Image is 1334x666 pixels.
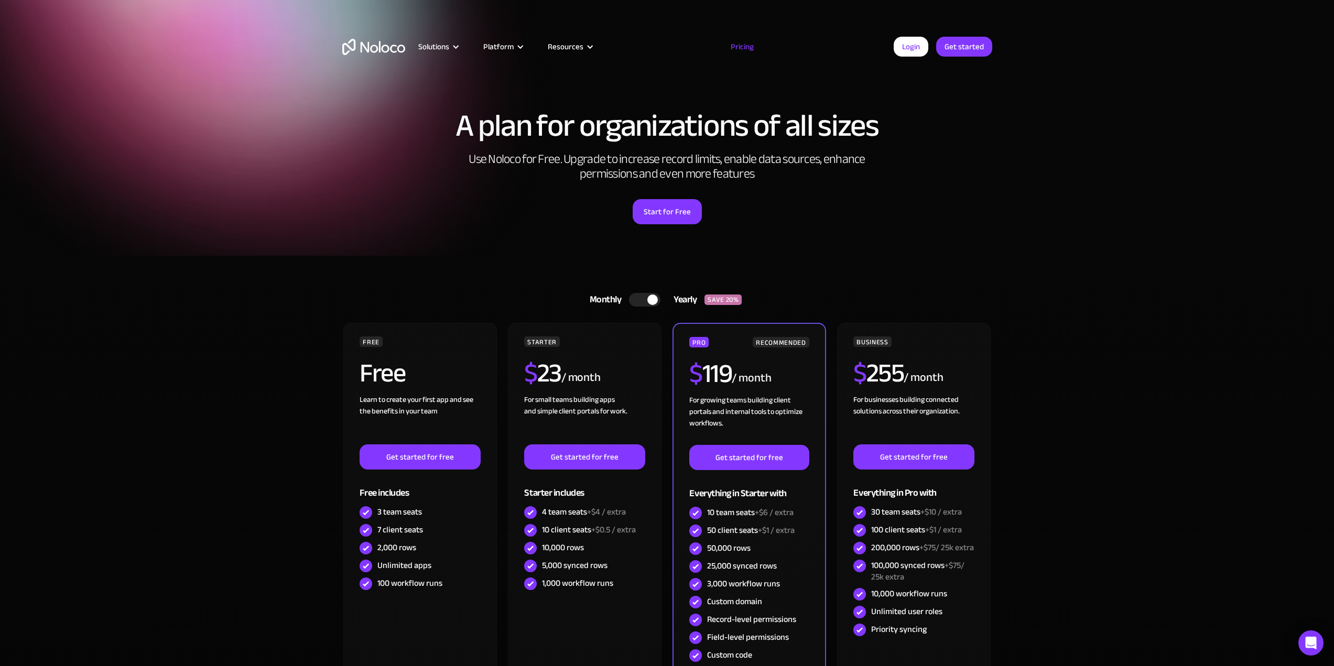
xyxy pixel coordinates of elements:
div: Unlimited apps [377,560,431,571]
a: home [342,39,405,55]
h2: Use Noloco for Free. Upgrade to increase record limits, enable data sources, enhance permissions ... [458,152,877,181]
div: 5,000 synced rows [542,560,608,571]
div: Record-level permissions [707,614,796,625]
div: 10 team seats [707,507,794,518]
span: +$1 / extra [758,522,795,538]
div: Monthly [577,292,630,308]
div: Custom code [707,649,752,661]
div: 10,000 rows [542,542,584,553]
span: +$75/ 25k extra [919,540,974,555]
div: / month [904,369,943,386]
div: BUSINESS [853,336,891,347]
div: Free includes [360,470,480,504]
div: Starter includes [524,470,645,504]
a: Get started for free [360,444,480,470]
div: Everything in Starter with [689,470,809,504]
span: +$4 / extra [587,504,626,520]
div: Solutions [405,40,470,53]
span: +$1 / extra [925,522,962,538]
div: 25,000 synced rows [707,560,777,572]
span: +$10 / extra [920,504,962,520]
div: Platform [470,40,535,53]
div: 100 workflow runs [377,577,442,589]
div: Field-level permissions [707,631,789,643]
a: Pricing [718,40,767,53]
div: 100 client seats [871,524,962,536]
span: +$6 / extra [755,505,794,520]
span: $ [689,349,702,398]
div: Custom domain [707,596,762,607]
div: Open Intercom Messenger [1298,630,1324,656]
div: 2,000 rows [377,542,416,553]
div: 1,000 workflow runs [542,577,613,589]
div: Everything in Pro with [853,470,974,504]
div: 50,000 rows [707,542,751,554]
h1: A plan for organizations of all sizes [342,110,992,141]
div: Platform [483,40,514,53]
a: Get started for free [689,445,809,470]
a: Get started for free [853,444,974,470]
div: 30 team seats [871,506,962,518]
span: +$75/ 25k extra [871,558,964,585]
div: For businesses building connected solutions across their organization. ‍ [853,394,974,444]
div: Learn to create your first app and see the benefits in your team ‍ [360,394,480,444]
div: RECOMMENDED [753,337,809,347]
div: 7 client seats [377,524,423,536]
div: Solutions [418,40,449,53]
div: / month [561,369,601,386]
div: Resources [535,40,604,53]
div: 10 client seats [542,524,636,536]
h2: 255 [853,360,904,386]
span: +$0.5 / extra [591,522,636,538]
span: $ [524,348,537,398]
div: 200,000 rows [871,542,974,553]
div: 10,000 workflow runs [871,588,947,599]
div: Unlimited user roles [871,606,942,617]
div: For growing teams building client portals and internal tools to optimize workflows. [689,395,809,445]
h2: 119 [689,361,732,387]
div: Yearly [660,292,704,308]
div: FREE [360,336,383,347]
div: 3,000 workflow runs [707,578,780,589]
div: Resources [548,40,583,53]
h2: 23 [524,360,561,386]
div: PRO [689,337,709,347]
a: Start for Free [633,199,702,224]
a: Get started [936,37,992,57]
div: / month [732,370,771,387]
div: 4 team seats [542,506,626,518]
div: 3 team seats [377,506,422,518]
div: Priority syncing [871,624,927,635]
a: Get started for free [524,444,645,470]
h2: Free [360,360,405,386]
div: 50 client seats [707,525,795,536]
div: STARTER [524,336,559,347]
div: For small teams building apps and simple client portals for work. ‍ [524,394,645,444]
div: 100,000 synced rows [871,560,974,583]
span: $ [853,348,866,398]
a: Login [894,37,928,57]
div: SAVE 20% [704,294,742,305]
